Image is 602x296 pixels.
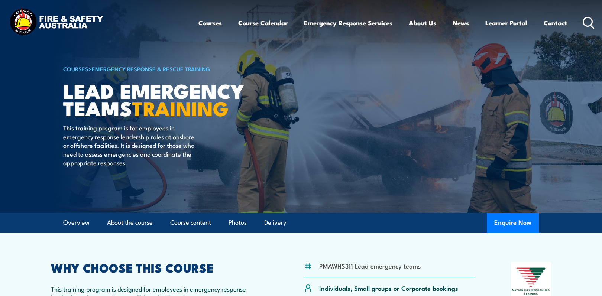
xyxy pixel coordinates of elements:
a: Delivery [264,213,286,232]
h1: Lead Emergency Teams [63,82,247,116]
h2: WHY CHOOSE THIS COURSE [51,262,268,273]
a: Courses [198,13,222,33]
a: Contact [544,13,567,33]
h6: > [63,64,247,73]
p: This training program is for employees in emergency response leadership roles at onshore or offsh... [63,123,199,167]
a: About Us [409,13,436,33]
a: Emergency Response & Rescue Training [92,65,210,73]
a: Photos [229,213,247,232]
a: COURSES [63,65,88,73]
button: Enquire Now [487,213,539,233]
a: About the course [107,213,153,232]
a: Course Calendar [238,13,288,33]
a: Course content [170,213,211,232]
li: PMAWHS311 Lead emergency teams [319,261,421,270]
a: Emergency Response Services [304,13,392,33]
p: Individuals, Small groups or Corporate bookings [319,284,458,292]
strong: TRAINING [132,92,229,123]
a: Overview [63,213,90,232]
a: News [453,13,469,33]
a: Learner Portal [485,13,527,33]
